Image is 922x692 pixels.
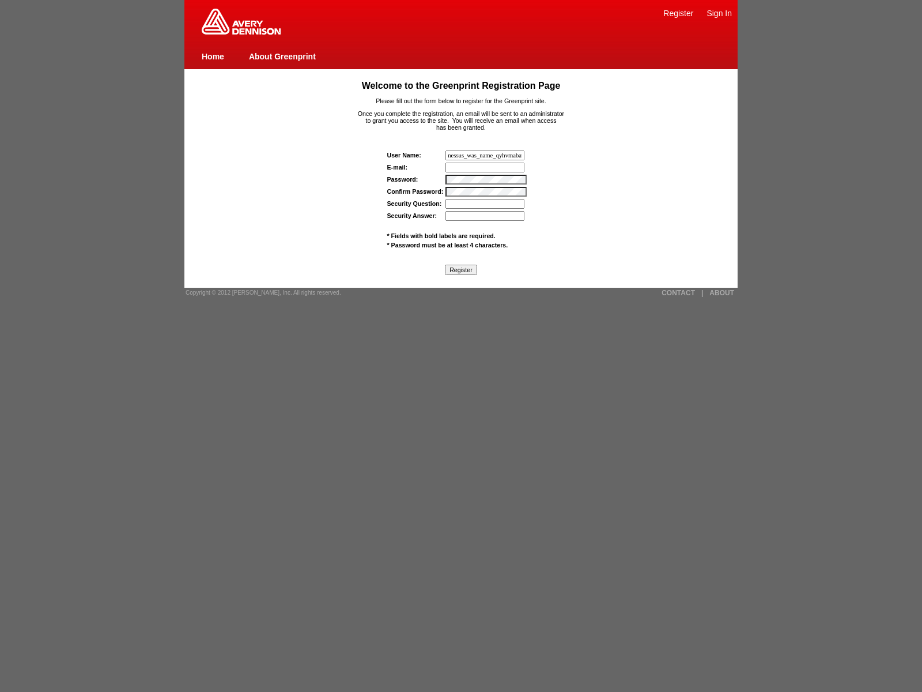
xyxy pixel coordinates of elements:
label: Password: [387,176,418,183]
img: Home [202,9,281,35]
strong: User Name: [387,152,421,159]
span: * Fields with bold labels are required. [387,232,496,239]
label: Security Question: [387,200,442,207]
a: ABOUT [709,289,734,297]
a: CONTACT [662,289,695,297]
a: | [701,289,703,297]
label: Confirm Password: [387,188,444,195]
label: E-mail: [387,164,408,171]
span: Copyright © 2012 [PERSON_NAME], Inc. All rights reserved. [186,289,341,296]
a: Home [202,52,224,61]
p: Once you complete the registration, an email will be sent to an administrator to grant you access... [207,110,716,131]
span: * Password must be at least 4 characters. [387,242,508,249]
a: Sign In [706,9,732,18]
a: Greenprint [202,29,281,36]
label: Security Answer: [387,212,437,219]
input: Register [445,265,477,275]
p: Please fill out the form below to register for the Greenprint site. [207,97,716,104]
a: Register [663,9,693,18]
a: About Greenprint [249,52,316,61]
h1: Welcome to the Greenprint Registration Page [207,81,716,91]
